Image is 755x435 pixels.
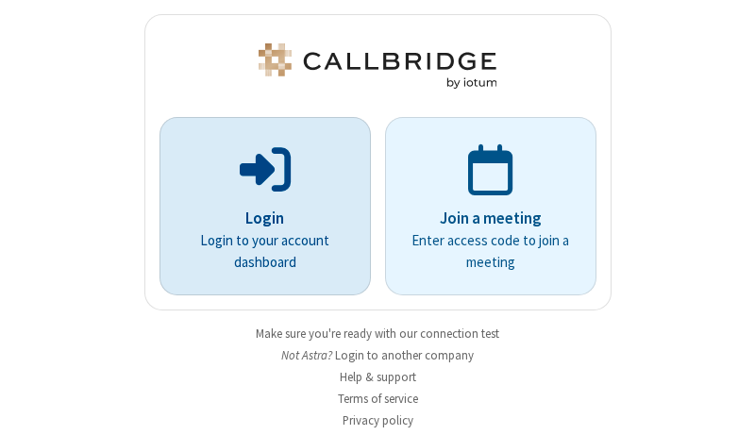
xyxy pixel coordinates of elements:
button: Login to another company [335,346,474,364]
a: Make sure you're ready with our connection test [256,326,499,342]
p: Login [186,207,344,231]
button: LoginLogin to your account dashboard [159,117,371,295]
li: Not Astra? [144,346,612,364]
p: Enter access code to join a meeting [411,230,570,273]
p: Login to your account dashboard [186,230,344,273]
img: Astra [255,43,500,89]
a: Join a meetingEnter access code to join a meeting [385,117,596,295]
a: Privacy policy [343,412,413,428]
p: Join a meeting [411,207,570,231]
a: Help & support [340,369,416,385]
a: Terms of service [338,391,418,407]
